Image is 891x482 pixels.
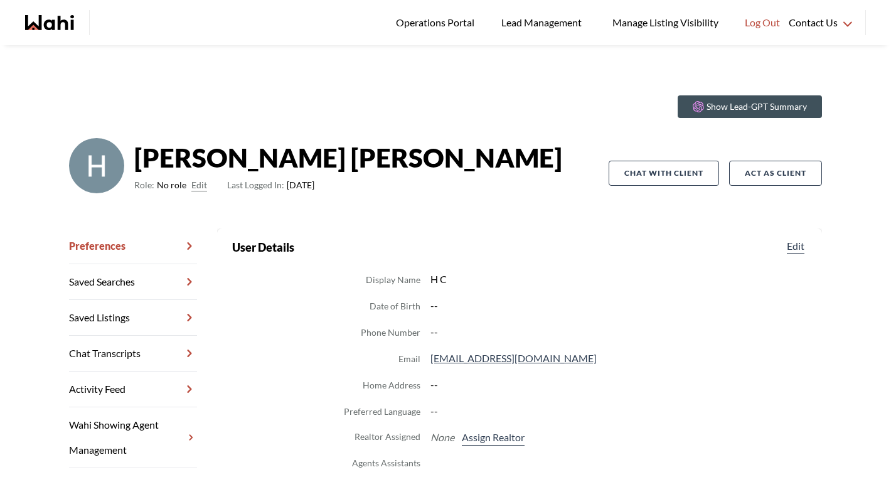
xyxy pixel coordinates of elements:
dd: -- [430,324,807,340]
span: Operations Portal [396,14,479,31]
dt: Agents Assistants [352,456,420,471]
dt: Realtor Assigned [355,429,420,446]
dt: Date of Birth [370,299,420,314]
dt: Preferred Language [344,404,420,419]
a: Saved Searches [69,264,197,300]
button: Act as Client [729,161,822,186]
a: Wahi homepage [25,15,74,30]
dd: -- [430,377,807,393]
span: Log Out [745,14,780,31]
button: Chat with client [609,161,719,186]
button: Edit [784,238,807,254]
dt: Phone Number [361,325,420,340]
span: No role [157,178,186,193]
dd: [EMAIL_ADDRESS][DOMAIN_NAME] [430,350,807,367]
h2: User Details [232,238,294,256]
dd: -- [430,403,807,419]
a: Chat Transcripts [69,336,197,372]
dd: -- [430,297,807,314]
span: None [430,429,454,446]
strong: [PERSON_NAME] [PERSON_NAME] [134,139,562,176]
button: Edit [191,178,207,193]
button: Show Lead-GPT Summary [678,95,822,118]
dt: Home Address [363,378,420,393]
dd: H C [430,271,807,287]
span: Last Logged In: [227,179,284,190]
a: Activity Feed [69,372,197,407]
p: Show Lead-GPT Summary [707,100,807,113]
dt: Display Name [366,272,420,287]
img: ACg8ocIhpXwCP1w1M59X1JOGW0xP6VRFXUioIjKfi7KXo7EEQGPejg=s96-c [69,138,124,193]
span: Lead Management [501,14,586,31]
a: Saved Listings [69,300,197,336]
dt: Email [398,351,420,367]
span: Manage Listing Visibility [609,14,722,31]
span: Role: [134,178,154,193]
a: Preferences [69,228,197,264]
button: Assign Realtor [459,429,527,446]
span: [DATE] [227,178,314,193]
a: Wahi Showing Agent Management [69,407,197,468]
